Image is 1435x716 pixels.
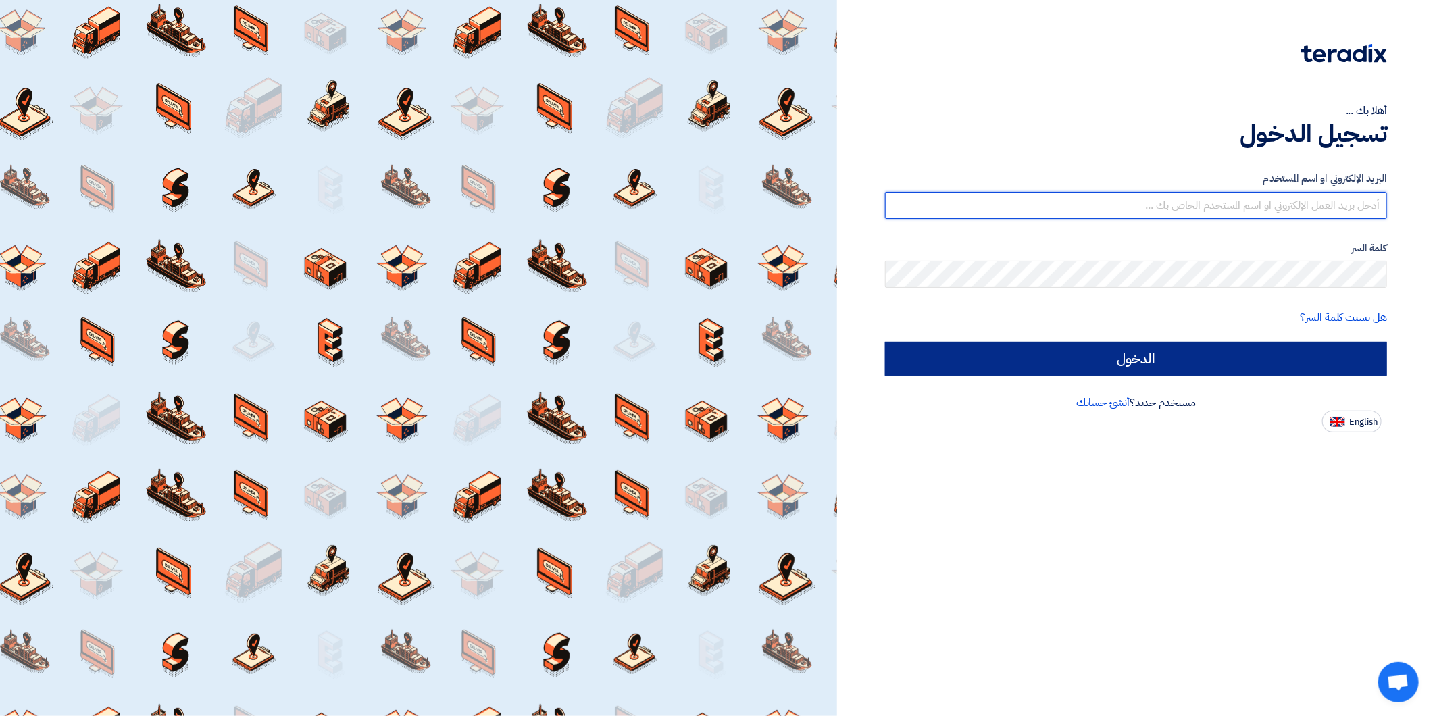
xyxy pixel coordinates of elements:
[1076,394,1130,411] a: أنشئ حسابك
[885,171,1387,186] label: البريد الإلكتروني او اسم المستخدم
[1330,417,1345,427] img: en-US.png
[1301,44,1387,63] img: Teradix logo
[885,119,1387,149] h1: تسجيل الدخول
[1378,662,1419,702] div: Open chat
[885,192,1387,219] input: أدخل بريد العمل الإلكتروني او اسم المستخدم الخاص بك ...
[1322,411,1382,432] button: English
[885,394,1387,411] div: مستخدم جديد؟
[885,103,1387,119] div: أهلا بك ...
[885,240,1387,256] label: كلمة السر
[885,342,1387,376] input: الدخول
[1301,309,1387,326] a: هل نسيت كلمة السر؟
[1349,417,1378,427] span: English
